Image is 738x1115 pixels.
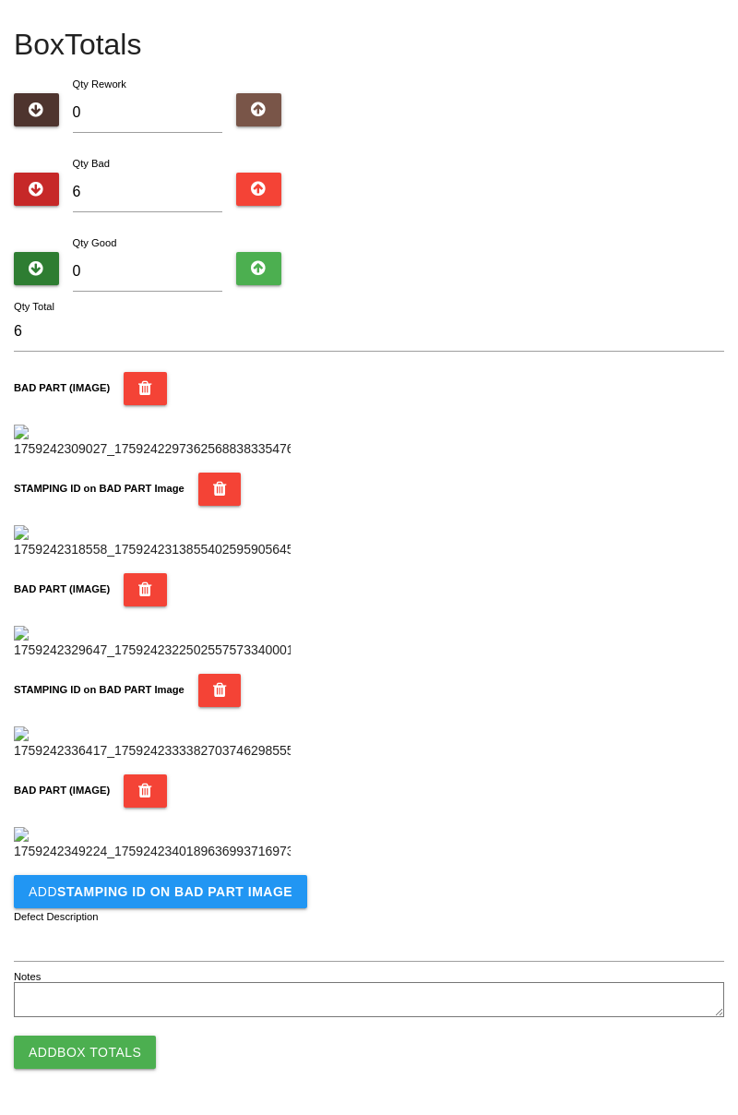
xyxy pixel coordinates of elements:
[198,473,242,506] button: STAMPING ID on BAD PART Image
[14,969,41,985] label: Notes
[124,372,167,405] button: BAD PART (IMAGE)
[73,78,126,90] label: Qty Rework
[198,674,242,707] button: STAMPING ID on BAD PART Image
[14,1036,156,1069] button: AddBox Totals
[14,382,110,393] b: BAD PART (IMAGE)
[14,583,110,594] b: BAD PART (IMAGE)
[14,425,291,459] img: 1759242309027_17592422973625688383354761566361.jpg
[73,158,110,169] label: Qty Bad
[14,827,291,861] img: 1759242349224_17592423401896369937169735442465.jpg
[14,626,291,660] img: 1759242329647_17592423225025575733400019068898.jpg
[14,483,184,494] b: STAMPING ID on BAD PART Image
[57,884,292,899] b: STAMPING ID on BAD PART Image
[14,909,99,925] label: Defect Description
[73,237,117,248] label: Qty Good
[124,774,167,808] button: BAD PART (IMAGE)
[14,29,724,61] h4: Box Totals
[124,573,167,606] button: BAD PART (IMAGE)
[14,726,291,761] img: 1759242336417_17592423333827037462985551498894.jpg
[14,684,184,695] b: STAMPING ID on BAD PART Image
[14,525,291,559] img: 1759242318558_17592423138554025959056453477114.jpg
[14,299,54,315] label: Qty Total
[14,785,110,796] b: BAD PART (IMAGE)
[14,875,307,908] button: AddSTAMPING ID on BAD PART Image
